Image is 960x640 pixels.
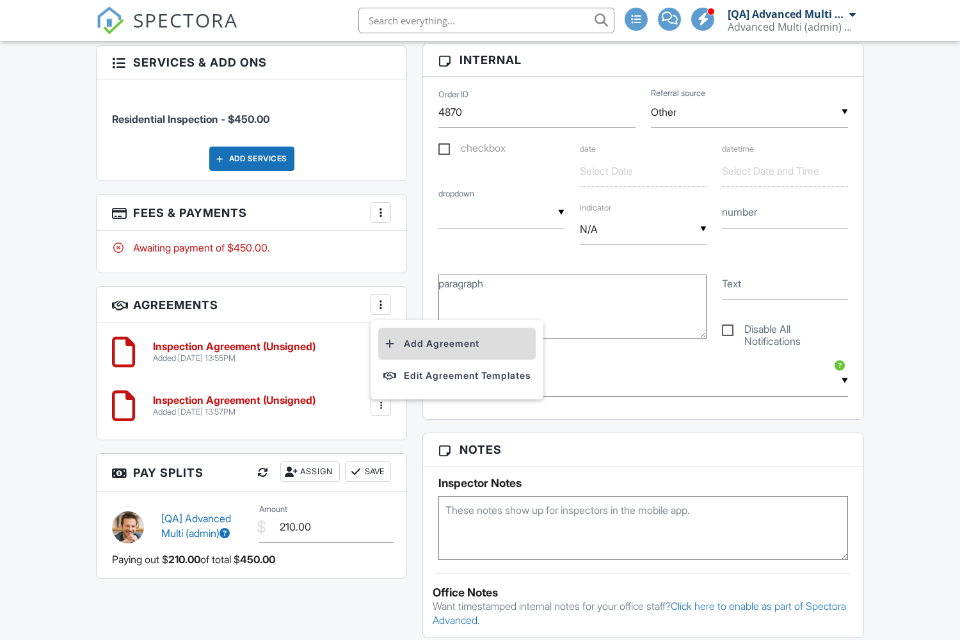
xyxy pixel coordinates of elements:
label: number [722,205,757,219]
label: Disable All Notifications [722,323,848,339]
span: SPECTORA [133,6,238,33]
div: Added [DATE] 13:57PM [153,407,316,417]
span: of total $ [200,552,240,566]
div: Assign [280,461,340,482]
h3: Fees & Payments [97,195,406,231]
label: Order ID [438,89,468,100]
h3: Agreements [97,287,406,323]
h3: Notes [423,433,863,467]
span: 210.00 [168,552,200,566]
label: date [580,144,596,154]
img: younginspector.jpg [112,511,144,543]
textarea: paragraph [438,275,707,339]
div: Awaiting payment of $450.00. [112,241,391,255]
label: Text [722,276,741,291]
div: Advanced Multi (admin) Company [728,20,856,33]
input: Search everything... [358,8,614,33]
span: 450.00 [240,552,275,566]
div: Office Notes [433,586,854,599]
label: dropdown [438,188,474,200]
div: $ [257,516,266,538]
div: Added [DATE] 13:55PM [153,353,316,364]
h3: Services & Add ons [97,46,406,79]
h3: Internal [423,44,863,77]
h6: Inspection Agreement (Unsigned) [153,395,316,406]
h6: Inspection Agreement (Unsigned) [153,341,316,353]
a: [QA] Advanced Multi (admin) [161,512,231,539]
span: Paying out $ [112,552,168,566]
label: Amount [259,504,287,515]
input: Select Date and Time [722,156,848,187]
div: [QA] Advanced Multi (admin) [728,8,846,20]
span: Residential Inspection - $450.00 [112,113,269,125]
a: Inspection Agreement (Unsigned) Added [DATE] 13:57PM [153,395,316,417]
a: SPECTORA [96,17,238,44]
h3: Pay Splits [97,454,406,492]
label: Referral source [651,88,705,99]
input: Select Date [580,156,706,187]
a: Inspection Agreement (Unsigned) Added [DATE] 13:55PM [153,341,316,364]
input: number [722,197,848,228]
label: indicator [580,187,706,212]
button: Save [345,461,391,482]
label: paragraph [438,276,483,291]
h5: Inspector Notes [438,477,848,490]
div: Add Services [209,147,294,171]
p: Want timestamped internal notes for your office staff? [433,599,854,628]
li: Service: Residential Inspection [112,89,391,136]
label: checkbox [438,142,506,158]
input: Text [722,268,848,300]
label: datetime [722,144,754,154]
img: The Best Home Inspection Software - Spectora [96,6,124,35]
